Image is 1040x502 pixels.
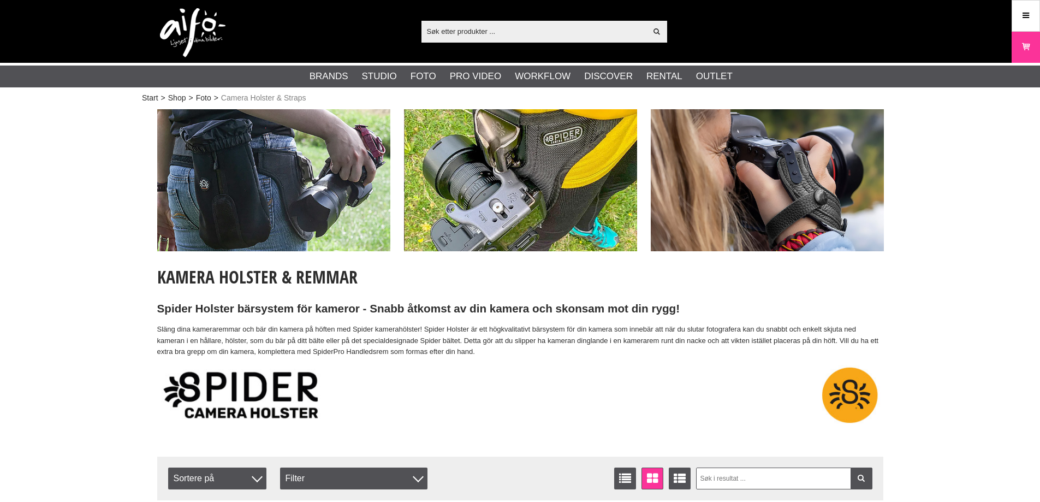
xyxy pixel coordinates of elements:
img: Ad:002 ban-spider-holster-002.jpg [404,109,637,251]
h1: Kamera Holster & Remmar [157,265,883,289]
a: Shop [168,92,186,104]
a: Utvidet liste [669,468,691,489]
span: > [214,92,218,104]
img: logo.png [160,8,225,57]
img: SpiderPro Camera Holster and Camera Hand Strap [157,365,883,426]
img: Ad:003 ban-spider-holster-003.jpg [651,109,884,251]
p: Släng dina kameraremmar och bär din kamera på höften med Spider kamerahölster! Spider Holster är ... [157,324,883,358]
input: Søk etter produkter ... [421,23,647,39]
a: Brands [310,69,348,84]
div: Filter [280,468,427,489]
a: Pro Video [450,69,501,84]
a: Foto [411,69,436,84]
input: Søk i resultat ... [696,468,872,489]
a: Filter [851,468,872,489]
span: Sortere på [168,468,266,489]
span: > [161,92,165,104]
img: Ad:001 ban-spider-holster-001.jpg [157,109,390,251]
a: Outlet [696,69,733,84]
span: Camera Holster & Straps [221,92,306,104]
a: Rental [646,69,682,84]
a: Studio [362,69,397,84]
a: Discover [584,69,633,84]
a: Start [142,92,158,104]
a: Workflow [515,69,570,84]
a: Vindusvisning [641,468,663,489]
a: Vis liste [614,468,636,489]
h2: Spider Holster bärsystem för kameror - Snabb åtkomst av din kamera och skonsam mot din rygg! [157,301,883,317]
a: Foto [196,92,211,104]
span: > [188,92,193,104]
